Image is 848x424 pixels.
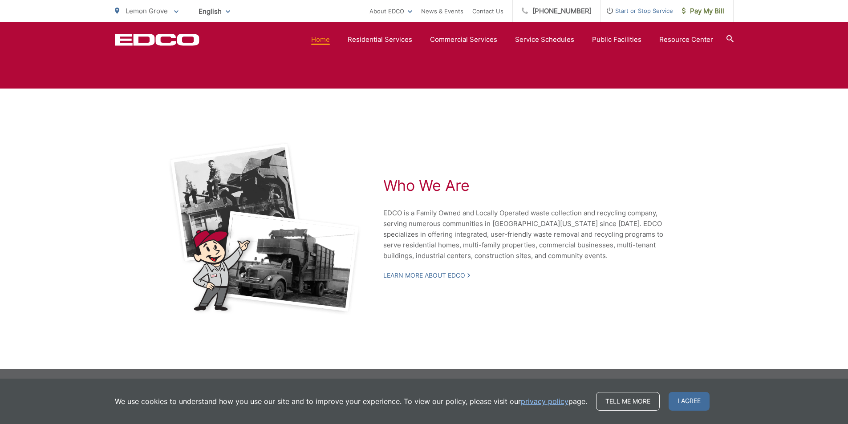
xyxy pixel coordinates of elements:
a: Residential Services [348,34,412,45]
a: News & Events [421,6,463,16]
a: EDCD logo. Return to the homepage. [115,33,199,46]
h2: Who We Are [383,177,682,194]
a: privacy policy [521,396,568,407]
a: Contact Us [472,6,503,16]
p: We use cookies to understand how you use our site and to improve your experience. To view our pol... [115,396,587,407]
span: English [192,4,237,19]
img: Black and white photos of early garbage trucks [168,142,361,315]
span: Lemon Grove [126,7,168,15]
a: Service Schedules [515,34,574,45]
span: I agree [669,392,710,411]
a: Resource Center [659,34,713,45]
p: EDCO is a Family Owned and Locally Operated waste collection and recycling company, serving numer... [383,208,682,261]
a: Learn More About EDCO [383,271,470,279]
a: Tell me more [596,392,660,411]
span: Pay My Bill [682,6,724,16]
a: Commercial Services [430,34,497,45]
a: Home [311,34,330,45]
a: About EDCO [369,6,412,16]
a: Public Facilities [592,34,641,45]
